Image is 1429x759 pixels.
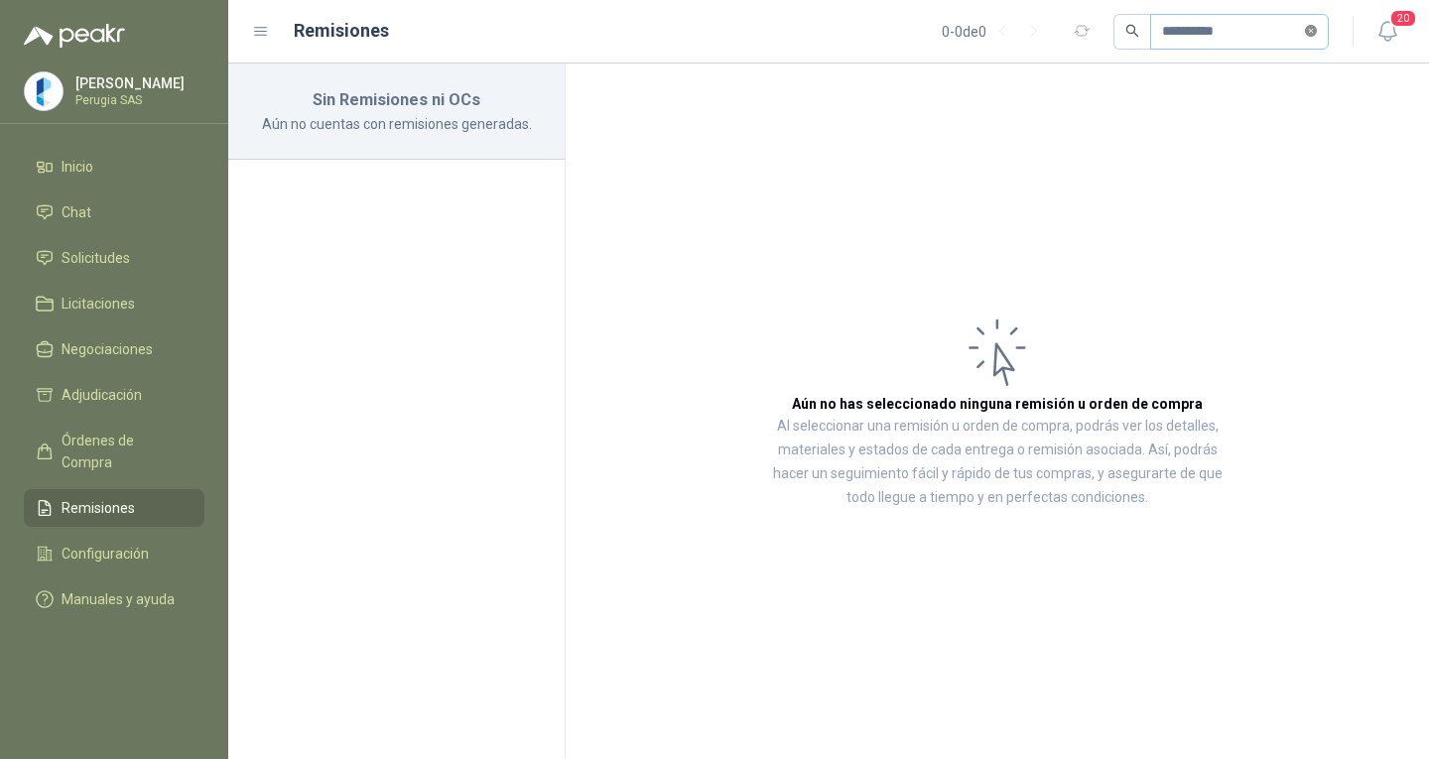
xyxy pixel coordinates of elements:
span: Órdenes de Compra [62,430,186,473]
span: Remisiones [62,497,135,519]
span: Solicitudes [62,247,130,269]
span: close-circle [1305,22,1317,41]
span: Inicio [62,156,93,178]
h3: Sin Remisiones ni OCs [252,87,541,113]
a: Configuración [24,535,204,572]
a: Licitaciones [24,285,204,322]
span: Negociaciones [62,338,153,360]
p: Aún no cuentas con remisiones generadas. [252,113,541,135]
p: [PERSON_NAME] [75,76,199,90]
span: Chat [62,201,91,223]
a: Negociaciones [24,330,204,368]
a: Chat [24,193,204,231]
span: Manuales y ayuda [62,588,175,610]
p: Perugia SAS [75,94,199,106]
span: Configuración [62,543,149,565]
span: 20 [1389,9,1417,28]
span: Licitaciones [62,293,135,315]
span: Adjudicación [62,384,142,406]
a: Remisiones [24,489,204,527]
a: Manuales y ayuda [24,580,204,618]
p: Al seleccionar una remisión u orden de compra, podrás ver los detalles, materiales y estados de c... [764,415,1231,510]
img: Company Logo [25,72,63,110]
a: Solicitudes [24,239,204,277]
a: Órdenes de Compra [24,422,204,481]
div: 0 - 0 de 0 [942,16,1050,48]
h3: Aún no has seleccionado ninguna remisión u orden de compra [792,393,1203,415]
img: Logo peakr [24,24,125,48]
button: 20 [1369,14,1405,50]
span: search [1125,24,1139,38]
span: close-circle [1305,25,1317,37]
a: Inicio [24,148,204,186]
h1: Remisiones [294,17,389,45]
a: Adjudicación [24,376,204,414]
